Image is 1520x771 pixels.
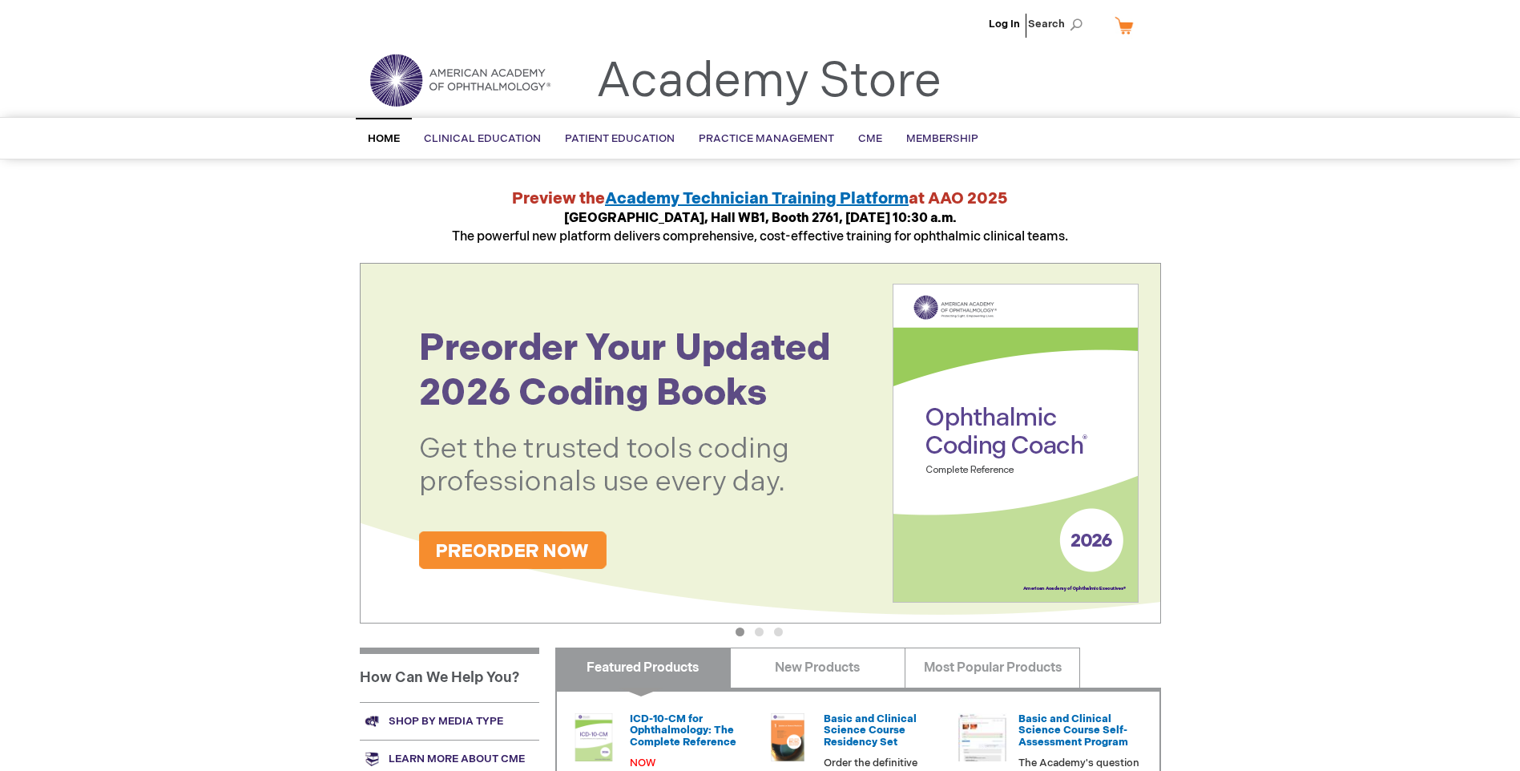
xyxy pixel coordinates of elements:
span: Search [1028,8,1089,40]
span: Home [368,132,400,145]
button: 2 of 3 [755,628,764,636]
a: Most Popular Products [905,648,1080,688]
button: 1 of 3 [736,628,744,636]
a: Basic and Clinical Science Course Self-Assessment Program [1018,712,1128,749]
span: Patient Education [565,132,675,145]
img: bcscself_20.jpg [958,713,1006,761]
span: Membership [906,132,978,145]
a: Featured Products [555,648,731,688]
h1: How Can We Help You? [360,648,539,702]
strong: [GEOGRAPHIC_DATA], Hall WB1, Booth 2761, [DATE] 10:30 a.m. [564,211,957,226]
span: Practice Management [699,132,834,145]
a: Basic and Clinical Science Course Residency Set [824,712,917,749]
span: The powerful new platform delivers comprehensive, cost-effective training for ophthalmic clinical... [452,211,1068,244]
a: Log In [989,18,1020,30]
span: Clinical Education [424,132,541,145]
img: 02850963u_47.png [764,713,812,761]
button: 3 of 3 [774,628,783,636]
a: Academy Store [596,53,941,111]
a: New Products [730,648,905,688]
a: Academy Technician Training Platform [605,189,909,208]
a: ICD-10-CM for Ophthalmology: The Complete Reference [630,712,736,749]
a: Shop by media type [360,702,539,740]
strong: Preview the at AAO 2025 [512,189,1008,208]
img: 0120008u_42.png [570,713,618,761]
span: CME [858,132,882,145]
